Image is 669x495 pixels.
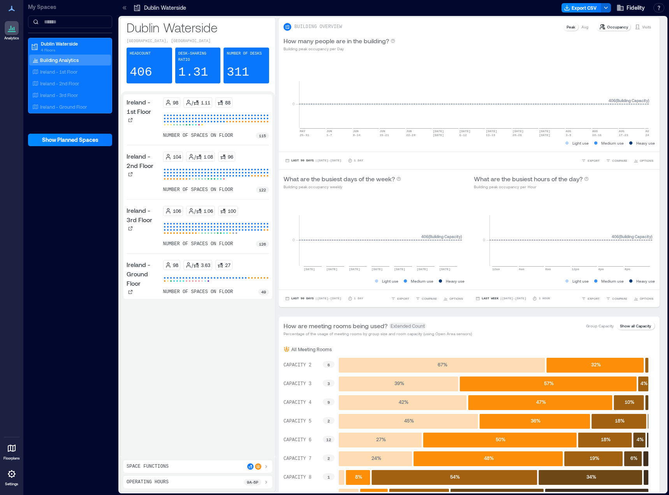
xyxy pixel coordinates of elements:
[28,134,112,146] button: Show Planned Spaces
[442,295,465,302] button: OPTIONS
[349,267,360,271] text: [DATE]
[371,267,383,271] text: [DATE]
[572,278,589,284] p: Light use
[620,323,651,329] p: Show all Capacity
[607,24,628,30] p: Occupancy
[283,331,472,337] p: Percentage of the usage of meeting rooms by group size and room capacity (using Open Area sensors)
[173,99,178,106] p: 98
[474,184,589,190] p: Building peak occupancy per Hour
[474,174,583,184] p: What are the busiest hours of the day?
[459,129,470,133] text: [DATE]
[259,241,266,247] p: 126
[627,4,645,12] span: Fidelity
[417,267,428,271] text: [DATE]
[572,140,589,146] p: Light use
[5,482,18,486] p: Settings
[640,158,653,163] span: OPTIONS
[601,437,611,442] text: 18 %
[642,24,651,30] p: Visits
[228,154,233,160] p: 96
[411,278,433,284] p: Medium use
[300,129,306,133] text: MAY
[283,36,389,46] p: How many people are in the building?
[641,380,648,386] text: 4 %
[562,3,601,12] button: Export CSV
[592,133,602,137] text: 10-16
[486,133,495,137] text: 13-19
[483,237,485,242] tspan: 0
[283,400,312,405] text: CAPACITY 4
[173,262,178,268] p: 98
[572,267,579,271] text: 12pm
[394,380,404,386] text: 39 %
[294,24,342,30] p: BUILDING OVERVIEW
[580,157,601,164] button: EXPORT
[127,152,160,170] p: Ireland - 2nd Floor
[41,41,106,47] p: Dublin Waterside
[615,418,625,423] text: 18 %
[536,399,546,405] text: 47 %
[2,465,21,489] a: Settings
[41,47,106,53] p: 4 Floors
[474,295,528,302] button: Last Week |[DATE]-[DATE]
[227,51,262,57] p: Number of Desks
[484,455,494,461] text: 48 %
[283,157,343,164] button: Last 90 Days |[DATE]-[DATE]
[399,399,408,405] text: 42 %
[614,2,647,14] button: Fidelity
[496,437,505,442] text: 50 %
[565,129,571,133] text: AUG
[588,296,600,301] span: EXPORT
[531,418,540,423] text: 36 %
[283,456,312,461] text: CAPACITY 7
[283,419,312,424] text: CAPACITY 5
[204,154,213,160] p: 1.08
[1,439,22,463] a: Floorplans
[625,267,630,271] text: 8pm
[376,437,386,442] text: 27 %
[592,129,598,133] text: AUG
[326,133,332,137] text: 1-7
[40,104,87,110] p: Ireland - Ground Floor
[163,133,233,139] p: number of spaces on floor
[326,267,338,271] text: [DATE]
[178,51,218,63] p: Desk-sharing ratio
[283,475,312,480] text: CAPACITY 8
[192,99,193,106] p: /
[2,19,21,43] a: Analytics
[371,455,381,461] text: 24 %
[539,129,550,133] text: [DATE]
[40,80,79,87] p: Ireland - 2nd Floor
[173,154,181,160] p: 104
[612,158,627,163] span: COMPARE
[565,133,571,137] text: 3-9
[130,51,151,57] p: Headcount
[586,474,596,479] text: 34 %
[586,323,614,329] p: Group Capacity
[163,289,233,295] p: number of spaces on floor
[539,133,550,137] text: [DATE]
[545,267,551,271] text: 8am
[636,278,655,284] p: Heavy use
[604,157,629,164] button: COMPARE
[4,36,19,41] p: Analytics
[292,237,295,242] tspan: 0
[601,140,624,146] p: Medium use
[446,278,465,284] p: Heavy use
[4,456,20,461] p: Floorplans
[382,278,398,284] p: Light use
[40,92,78,98] p: Ireland - 3rd Floor
[519,267,525,271] text: 4am
[40,69,77,75] p: Ireland - 1st Floor
[581,24,588,30] p: Avg
[632,295,655,302] button: OPTIONS
[300,133,309,137] text: 25-31
[590,455,599,461] text: 19 %
[283,295,343,302] button: Last 90 Days |[DATE]-[DATE]
[619,133,628,137] text: 17-23
[355,474,362,479] text: 8 %
[389,323,426,329] span: Extended Count
[492,267,500,271] text: 12am
[127,463,169,470] p: Space Functions
[404,418,414,423] text: 45 %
